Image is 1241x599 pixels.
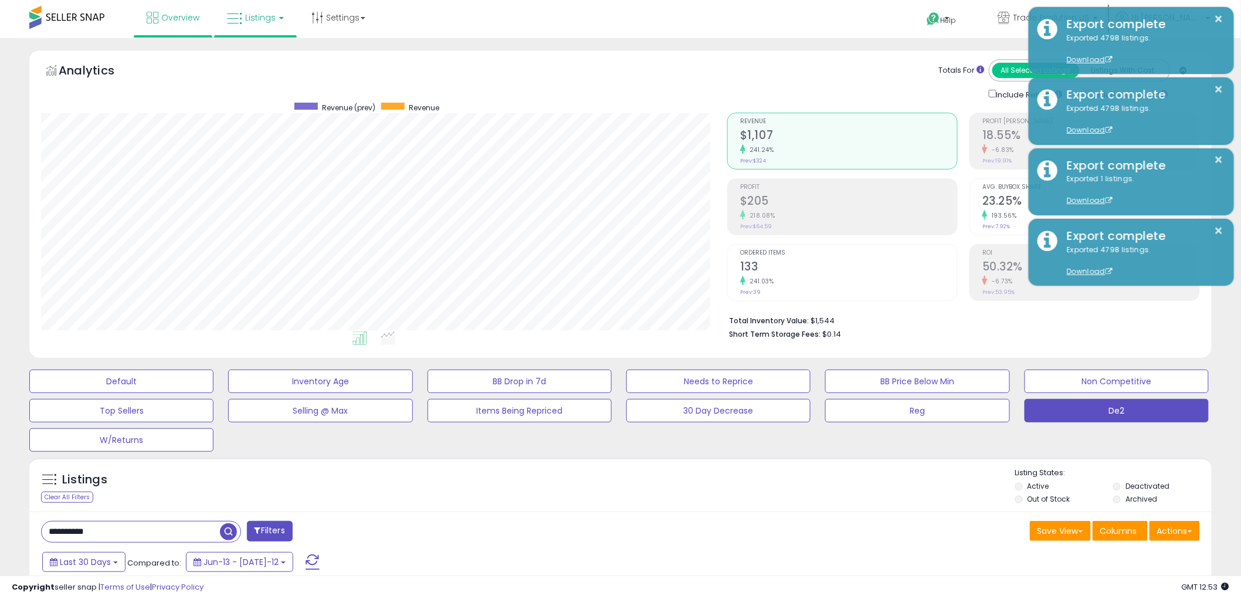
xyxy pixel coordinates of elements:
[982,128,1199,144] h2: 18.55%
[740,119,957,125] span: Revenue
[729,329,820,339] b: Short Term Storage Fees:
[1067,125,1113,135] a: Download
[982,119,1199,125] span: Profit [PERSON_NAME]
[1067,55,1113,65] a: Download
[988,277,1013,286] small: -6.73%
[1067,266,1113,276] a: Download
[228,399,412,422] button: Selling @ Max
[59,62,137,82] h5: Analytics
[729,313,1191,327] li: $1,544
[12,581,55,593] strong: Copyright
[428,399,612,422] button: Items Being Repriced
[988,211,1017,220] small: 193.56%
[228,370,412,393] button: Inventory Age
[247,521,293,542] button: Filters
[12,582,204,593] div: seller snap | |
[322,103,375,113] span: Revenue (prev)
[41,492,93,503] div: Clear All Filters
[1058,86,1225,103] div: Export complete
[626,399,811,422] button: 30 Day Decrease
[926,12,941,26] i: Get Help
[740,223,772,230] small: Prev: $64.59
[740,128,957,144] h2: $1,107
[729,316,809,326] b: Total Inventory Value:
[1125,481,1169,491] label: Deactivated
[745,277,774,286] small: 241.03%
[1215,82,1224,97] button: ×
[161,12,199,23] span: Overview
[1030,521,1091,541] button: Save View
[745,211,775,220] small: 218.08%
[1028,494,1070,504] label: Out of Stock
[740,157,766,164] small: Prev: $324
[1058,245,1225,277] div: Exported 4798 listings.
[1058,33,1225,66] div: Exported 4798 listings.
[982,184,1199,191] span: Avg. Buybox Share
[941,15,957,25] span: Help
[60,556,111,568] span: Last 30 Days
[740,194,957,210] h2: $205
[822,329,841,340] span: $0.14
[1215,153,1224,167] button: ×
[245,12,276,23] span: Listings
[982,223,1010,230] small: Prev: 7.92%
[1100,525,1137,537] span: Columns
[982,157,1012,164] small: Prev: 19.91%
[740,260,957,276] h2: 133
[980,87,1077,101] div: Include Returns
[992,63,1080,78] button: All Selected Listings
[1215,224,1224,238] button: ×
[740,289,761,296] small: Prev: 39
[1058,157,1225,174] div: Export complete
[740,184,957,191] span: Profit
[1025,370,1209,393] button: Non Competitive
[939,65,985,76] div: Totals For
[186,552,293,572] button: Jun-13 - [DATE]-12
[1058,16,1225,33] div: Export complete
[1058,174,1225,207] div: Exported 1 listings.
[982,250,1199,256] span: ROI
[1028,481,1049,491] label: Active
[982,260,1199,276] h2: 50.32%
[1013,12,1090,23] span: Trade Evolution US
[29,428,213,452] button: W/Returns
[825,370,1009,393] button: BB Price Below Min
[1015,468,1212,479] p: Listing States:
[428,370,612,393] button: BB Drop in 7d
[825,399,1009,422] button: Reg
[29,370,213,393] button: Default
[1058,103,1225,136] div: Exported 4798 listings.
[1182,581,1229,593] span: 2025-08-12 12:53 GMT
[1025,399,1209,422] button: De2
[100,581,150,593] a: Terms of Use
[29,399,213,422] button: Top Sellers
[1058,228,1225,245] div: Export complete
[740,250,957,256] span: Ordered Items
[409,103,439,113] span: Revenue
[152,581,204,593] a: Privacy Policy
[42,552,126,572] button: Last 30 Days
[917,3,979,38] a: Help
[982,194,1199,210] h2: 23.25%
[1093,521,1148,541] button: Columns
[1125,494,1157,504] label: Archived
[988,145,1014,154] small: -6.83%
[204,556,279,568] span: Jun-13 - [DATE]-12
[62,472,107,488] h5: Listings
[745,145,774,154] small: 241.24%
[1067,195,1113,205] a: Download
[1215,12,1224,26] button: ×
[982,289,1015,296] small: Prev: 53.95%
[1150,521,1200,541] button: Actions
[626,370,811,393] button: Needs to Reprice
[127,557,181,568] span: Compared to:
